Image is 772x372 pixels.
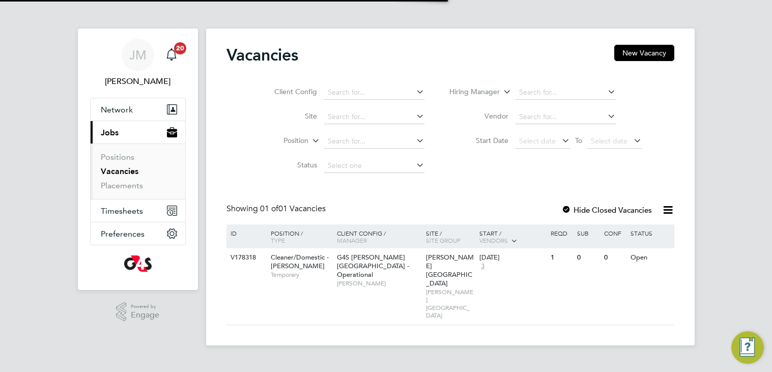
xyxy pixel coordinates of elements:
span: Jodie Massingham [90,75,186,88]
span: 3 [479,262,486,271]
div: 0 [575,248,601,267]
a: Go to home page [90,255,186,272]
nav: Main navigation [78,28,198,290]
span: Engage [131,311,159,320]
label: Hiring Manager [441,87,500,97]
div: 0 [602,248,628,267]
span: Type [271,236,285,244]
input: Search for... [516,110,616,124]
span: G4S [PERSON_NAME][GEOGRAPHIC_DATA] - Operational [337,253,409,279]
div: [DATE] [479,253,546,262]
button: Preferences [91,222,185,245]
button: Timesheets [91,199,185,222]
input: Search for... [324,134,424,149]
span: To [572,134,585,147]
div: Jobs [91,144,185,199]
div: 1 [548,248,575,267]
div: Client Config / [334,224,423,249]
label: Client Config [259,87,317,96]
label: Start Date [450,136,508,145]
div: ID [228,224,264,242]
div: Start / [477,224,548,250]
div: Sub [575,224,601,242]
span: Site Group [426,236,461,244]
span: 01 Vacancies [260,204,326,214]
div: Site / [423,224,477,249]
span: 01 of [260,204,278,214]
label: Vendor [450,111,508,121]
a: 20 [161,39,182,71]
button: Engage Resource Center [731,331,764,364]
a: Vacancies [101,166,138,176]
a: Positions [101,152,134,162]
span: [PERSON_NAME] [337,279,421,288]
span: Vendors [479,236,508,244]
div: Open [628,248,672,267]
div: V178318 [228,248,264,267]
span: JM [129,48,147,62]
span: Timesheets [101,206,143,216]
span: Preferences [101,229,145,239]
div: Reqd [548,224,575,242]
div: Status [628,224,672,242]
a: Placements [101,181,143,190]
span: Powered by [131,302,159,311]
label: Site [259,111,317,121]
h2: Vacancies [226,45,298,65]
span: Manager [337,236,367,244]
span: Jobs [101,128,119,137]
input: Search for... [324,85,424,100]
div: Showing [226,204,328,214]
button: New Vacancy [614,45,674,61]
input: Search for... [516,85,616,100]
input: Select one [324,159,424,173]
span: [PERSON_NAME][GEOGRAPHIC_DATA] [426,253,474,288]
div: Conf [602,224,628,242]
input: Search for... [324,110,424,124]
a: Powered byEngage [116,302,159,322]
label: Position [250,136,308,146]
span: 20 [174,42,186,54]
span: Temporary [271,271,332,279]
div: Position / [263,224,334,249]
span: Network [101,105,133,115]
span: Select date [519,136,556,146]
img: g4s-logo-retina.png [124,255,152,272]
span: Select date [591,136,627,146]
span: Cleaner/Domestic - [PERSON_NAME] [271,253,329,270]
label: Hide Closed Vacancies [561,205,652,215]
button: Jobs [91,121,185,144]
button: Network [91,98,185,121]
label: Status [259,160,317,169]
a: JM[PERSON_NAME] [90,39,186,88]
span: [PERSON_NAME][GEOGRAPHIC_DATA] [426,288,474,320]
